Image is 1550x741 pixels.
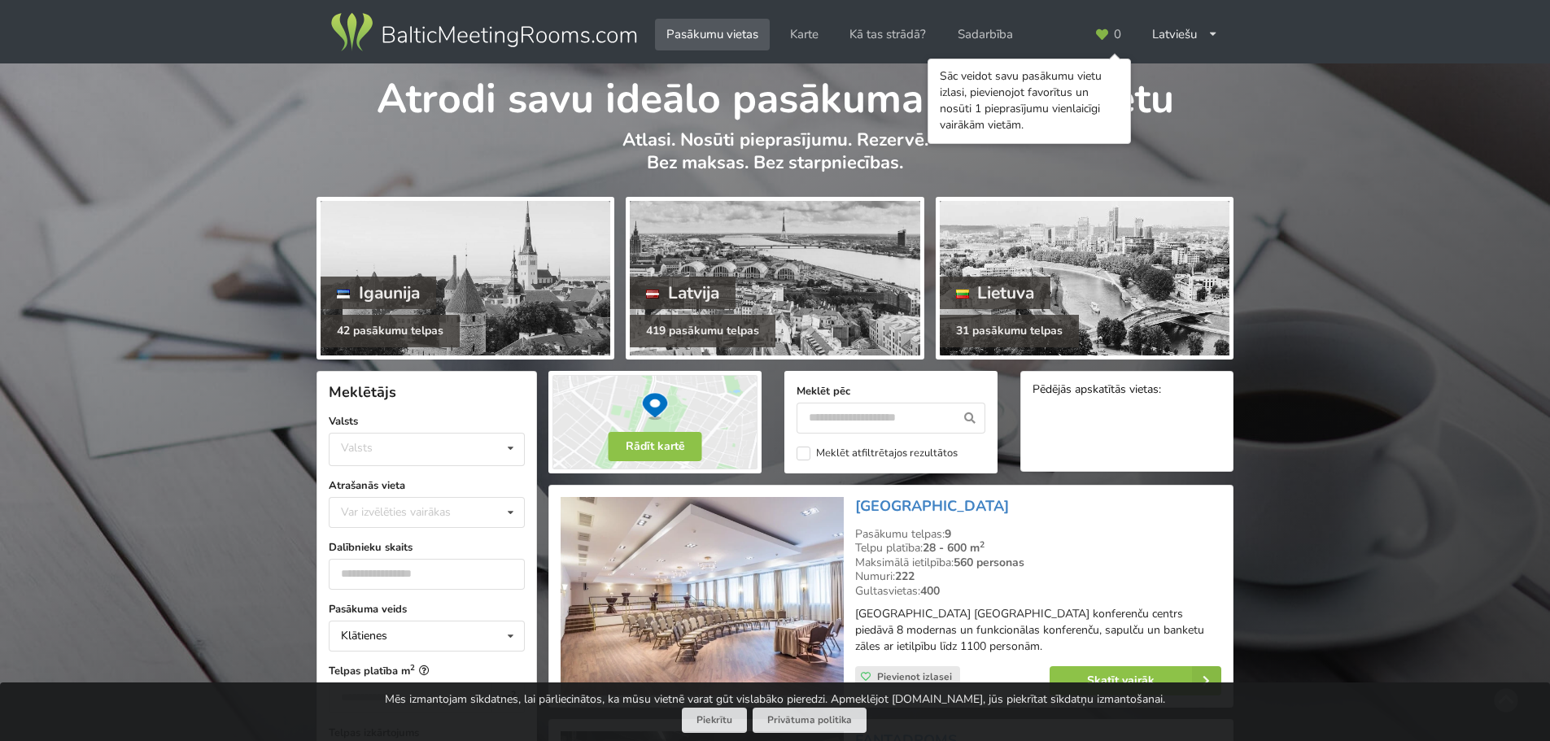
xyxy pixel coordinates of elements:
[779,19,830,50] a: Karte
[954,555,1024,570] strong: 560 personas
[329,663,525,679] label: Telpas platība m
[945,526,951,542] strong: 9
[797,383,985,399] label: Meklēt pēc
[980,538,985,551] sup: 2
[329,382,396,402] span: Meklētājs
[923,540,985,556] strong: 28 - 600 m
[337,503,487,521] div: Var izvēlēties vairākas
[940,277,1051,309] div: Lietuva
[920,583,940,599] strong: 400
[410,662,415,673] sup: 2
[940,68,1119,133] div: Sāc veidot savu pasākumu vietu izlasi, pievienojot favorītus un nosūti 1 pieprasījumu vienlaicīgi...
[682,708,747,733] button: Piekrītu
[655,19,770,50] a: Pasākumu vietas
[317,63,1233,125] h1: Atrodi savu ideālo pasākuma norises vietu
[855,606,1221,655] p: [GEOGRAPHIC_DATA] [GEOGRAPHIC_DATA] konferenču centrs piedāvā 8 modernas un funkcionālas konferen...
[630,277,736,309] div: Latvija
[1050,666,1221,695] a: Skatīt vairāk
[328,10,640,55] img: Baltic Meeting Rooms
[838,19,937,50] a: Kā tas strādā?
[630,315,775,347] div: 419 pasākumu telpas
[626,197,923,360] a: Latvija 419 pasākumu telpas
[877,670,952,683] span: Pievienot izlasei
[1033,383,1221,399] div: Pēdējās apskatītās vietas:
[317,197,614,360] a: Igaunija 42 pasākumu telpas
[855,569,1221,584] div: Numuri:
[1114,28,1121,41] span: 0
[936,197,1233,360] a: Lietuva 31 pasākumu telpas
[341,630,387,642] div: Klātienes
[548,371,762,473] img: Rādīt kartē
[329,601,525,617] label: Pasākuma veids
[855,584,1221,599] div: Gultasvietas:
[855,527,1221,542] div: Pasākumu telpas:
[329,539,525,556] label: Dalībnieku skaits
[609,432,702,461] button: Rādīt kartē
[329,413,525,429] label: Valsts
[855,541,1221,556] div: Telpu platība:
[855,496,1009,516] a: [GEOGRAPHIC_DATA]
[321,315,460,347] div: 42 pasākumu telpas
[561,497,843,696] img: Viesnīca | Rīga | Bellevue Park Hotel Riga
[341,441,373,455] div: Valsts
[797,447,958,460] label: Meklēt atfiltrētajos rezultātos
[946,19,1024,50] a: Sadarbība
[895,569,915,584] strong: 222
[1141,19,1229,50] div: Latviešu
[317,129,1233,191] p: Atlasi. Nosūti pieprasījumu. Rezervē. Bez maksas. Bez starpniecības.
[940,315,1079,347] div: 31 pasākumu telpas
[321,277,436,309] div: Igaunija
[329,477,525,494] label: Atrašanās vieta
[855,556,1221,570] div: Maksimālā ietilpība:
[753,708,867,733] a: Privātuma politika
